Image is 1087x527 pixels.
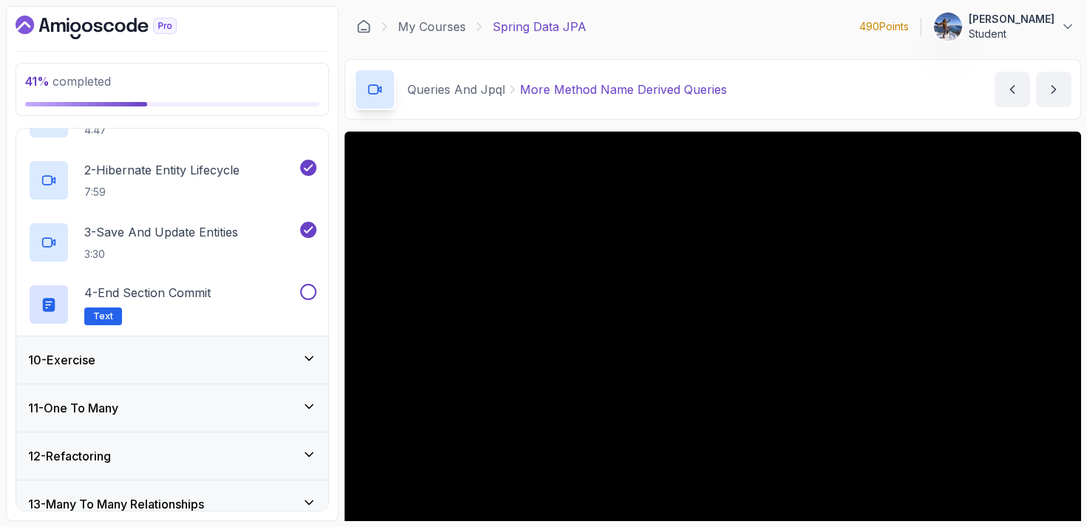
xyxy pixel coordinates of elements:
button: 4-End Section CommitText [28,284,316,325]
a: Dashboard [356,19,371,34]
button: next content [1036,72,1071,107]
button: 12-Refactoring [16,432,328,480]
span: 41 % [25,74,50,89]
p: Queries And Jpql [407,81,505,98]
a: Dashboard [16,16,211,39]
p: More Method Name Derived Queries [520,81,727,98]
p: Student [969,27,1054,41]
p: 490 Points [859,19,909,34]
p: 3 - Save And Update Entities [84,223,238,241]
p: Spring Data JPA [492,18,586,35]
p: 4 - End Section Commit [84,284,211,302]
h3: 11 - One To Many [28,399,118,417]
button: user profile image[PERSON_NAME]Student [933,12,1075,41]
p: 7:59 [84,185,240,200]
button: 2-Hibernate Entity Lifecycle7:59 [28,160,316,201]
h3: 12 - Refactoring [28,447,111,465]
button: 3-Save And Update Entities3:30 [28,222,316,263]
p: [PERSON_NAME] [969,12,1054,27]
p: 2 - Hibernate Entity Lifecycle [84,161,240,179]
h3: 10 - Exercise [28,351,95,369]
button: previous content [995,72,1030,107]
p: 3:30 [84,247,238,262]
img: user profile image [934,13,962,41]
span: completed [25,74,111,89]
button: 11-One To Many [16,384,328,432]
a: My Courses [398,18,466,35]
button: 10-Exercise [16,336,328,384]
span: Text [93,310,113,322]
p: 4:47 [84,123,217,137]
h3: 13 - Many To Many Relationships [28,495,204,513]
